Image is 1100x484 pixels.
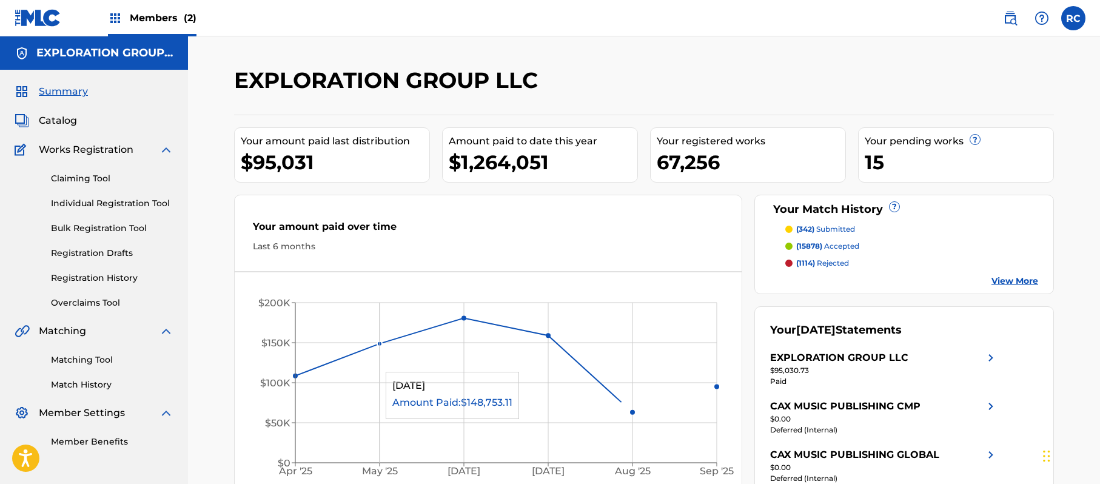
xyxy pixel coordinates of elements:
span: Member Settings [39,406,125,420]
a: CAX MUSIC PUBLISHING CMPright chevron icon$0.00Deferred (Internal) [770,399,998,435]
img: expand [159,406,173,420]
img: help [1035,11,1049,25]
a: (1114) rejected [785,258,1039,269]
a: SummarySummary [15,84,88,99]
a: Bulk Registration Tool [51,222,173,235]
span: (15878) [796,241,822,250]
a: Matching Tool [51,354,173,366]
div: CAX MUSIC PUBLISHING CMP [770,399,921,414]
img: right chevron icon [984,399,998,414]
a: View More [991,275,1038,287]
span: Members [130,11,196,25]
img: Catalog [15,113,29,128]
div: Drag [1043,438,1050,474]
div: CAX MUSIC PUBLISHING GLOBAL [770,448,939,462]
tspan: Apr '25 [278,465,312,477]
iframe: Resource Center [1066,309,1100,406]
div: Paid [770,376,998,387]
div: $0.00 [770,414,998,425]
div: Your amount paid last distribution [241,134,429,149]
img: right chevron icon [984,448,998,462]
div: $0.00 [770,462,998,473]
tspan: $100K [260,377,290,389]
a: Claiming Tool [51,172,173,185]
h2: EXPLORATION GROUP LLC [234,67,544,94]
tspan: [DATE] [532,465,565,477]
div: $1,264,051 [449,149,637,176]
a: Public Search [998,6,1022,30]
div: Help [1030,6,1054,30]
span: ? [890,202,899,212]
a: EXPLORATION GROUP LLCright chevron icon$95,030.73Paid [770,351,998,387]
a: Individual Registration Tool [51,197,173,210]
span: ? [970,135,980,144]
img: Top Rightsholders [108,11,122,25]
a: Registration Drafts [51,247,173,260]
tspan: Sep '25 [700,465,734,477]
p: submitted [796,224,855,235]
div: Deferred (Internal) [770,425,998,435]
tspan: $50K [265,417,290,429]
img: right chevron icon [984,351,998,365]
span: (2) [184,12,196,24]
div: $95,031 [241,149,429,176]
tspan: [DATE] [448,465,480,477]
img: expand [159,324,173,338]
a: Overclaims Tool [51,297,173,309]
div: Your amount paid over time [253,220,723,240]
img: Member Settings [15,406,29,420]
img: MLC Logo [15,9,61,27]
div: Deferred (Internal) [770,473,998,484]
span: (1114) [796,258,815,267]
tspan: $0 [278,457,290,469]
span: (342) [796,224,814,234]
div: Your pending works [865,134,1053,149]
div: Your Statements [770,322,902,338]
div: User Menu [1061,6,1085,30]
span: Summary [39,84,88,99]
img: Accounts [15,46,29,61]
div: $95,030.73 [770,365,998,376]
a: CatalogCatalog [15,113,77,128]
div: Your Match History [770,201,1039,218]
tspan: $200K [258,297,290,309]
img: Matching [15,324,30,338]
div: Amount paid to date this year [449,134,637,149]
iframe: Chat Widget [1039,426,1100,484]
img: Summary [15,84,29,99]
div: Your registered works [657,134,845,149]
a: Member Benefits [51,435,173,448]
p: rejected [796,258,849,269]
div: 15 [865,149,1053,176]
span: Catalog [39,113,77,128]
a: (15878) accepted [785,241,1039,252]
span: [DATE] [796,323,836,337]
a: Registration History [51,272,173,284]
span: Works Registration [39,143,133,157]
img: Works Registration [15,143,30,157]
a: CAX MUSIC PUBLISHING GLOBALright chevron icon$0.00Deferred (Internal) [770,448,998,484]
img: search [1003,11,1018,25]
h5: EXPLORATION GROUP LLC [36,46,173,60]
a: (342) submitted [785,224,1039,235]
div: Last 6 months [253,240,723,253]
a: Match History [51,378,173,391]
div: 67,256 [657,149,845,176]
img: expand [159,143,173,157]
p: accepted [796,241,859,252]
tspan: May '25 [362,465,398,477]
tspan: Aug '25 [614,465,651,477]
span: Matching [39,324,86,338]
div: EXPLORATION GROUP LLC [770,351,908,365]
tspan: $150K [261,337,290,349]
